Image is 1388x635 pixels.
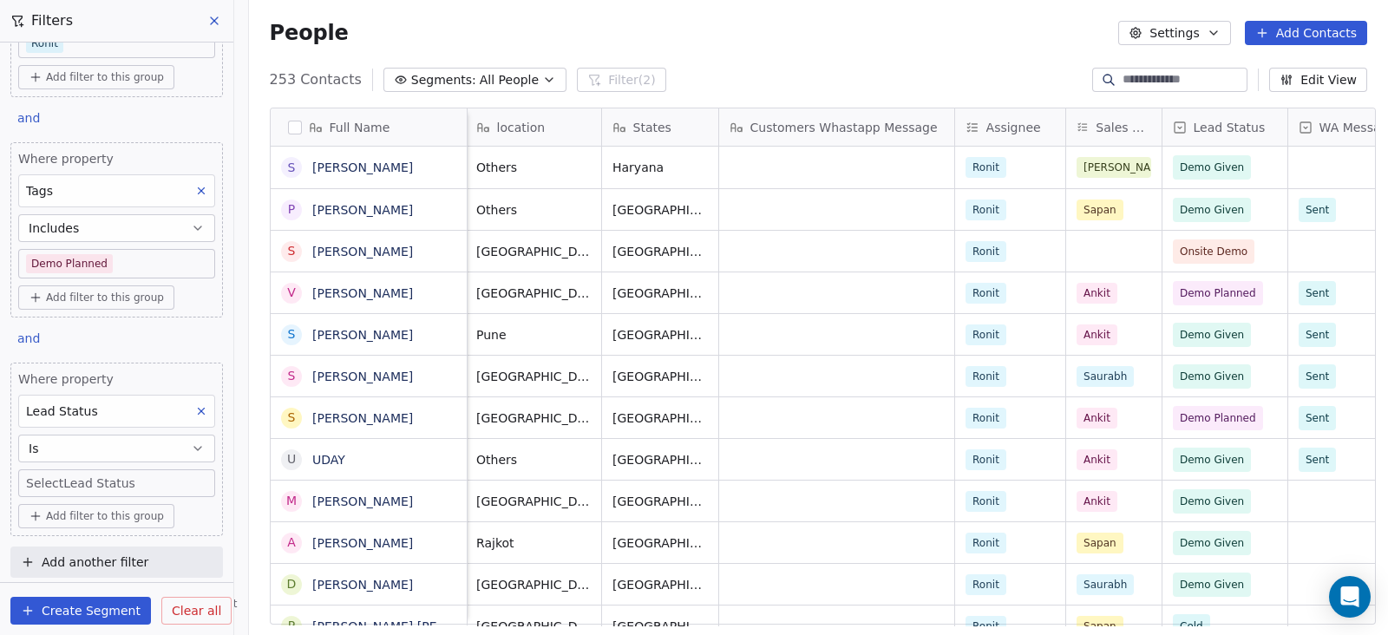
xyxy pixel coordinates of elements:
[270,69,362,90] span: 253 Contacts
[1180,368,1244,385] span: Demo Given
[480,71,539,89] span: All People
[612,618,708,635] span: [GEOGRAPHIC_DATA]
[1180,451,1244,468] span: Demo Given
[476,534,591,552] span: Rajkot
[287,617,294,635] div: P
[1306,201,1329,219] span: Sent
[966,533,1006,553] span: Ronit
[287,242,295,260] div: S
[602,108,718,146] div: States
[312,203,413,217] a: [PERSON_NAME]
[966,408,1006,429] span: Ronit
[1180,159,1244,176] span: Demo Given
[476,159,591,176] span: Others
[612,285,708,302] span: [GEOGRAPHIC_DATA]
[1269,68,1367,92] button: Edit View
[1180,493,1244,510] span: Demo Given
[1162,108,1287,146] div: Lead Status
[966,157,1006,178] span: Ronit
[955,108,1065,146] div: Assignee
[1306,368,1329,385] span: Sent
[312,328,413,342] a: [PERSON_NAME]
[577,68,666,92] button: Filter(2)
[286,575,296,593] div: D
[476,409,591,427] span: [GEOGRAPHIC_DATA]
[286,492,297,510] div: M
[476,451,591,468] span: Others
[633,119,671,136] span: States
[312,370,413,383] a: [PERSON_NAME]
[612,409,708,427] span: [GEOGRAPHIC_DATA]
[1077,533,1123,553] span: Sapan
[312,494,413,508] a: [PERSON_NAME]
[966,283,1006,304] span: Ronit
[1180,409,1256,427] span: Demo Planned
[966,574,1006,595] span: Ronit
[1180,534,1244,552] span: Demo Given
[287,325,295,344] div: S
[476,618,591,635] span: [GEOGRAPHIC_DATA]
[719,108,954,146] div: Customers Whastapp Message
[612,159,708,176] span: Haryana
[1077,449,1117,470] span: Ankit
[1077,366,1134,387] span: Saurabh
[1077,408,1117,429] span: Ankit
[1306,409,1329,427] span: Sent
[1306,451,1329,468] span: Sent
[287,159,295,177] div: S
[330,119,390,136] span: Full Name
[1077,283,1117,304] span: Ankit
[1077,324,1117,345] span: Ankit
[411,71,476,89] span: Segments:
[312,286,413,300] a: [PERSON_NAME]
[157,597,237,611] span: Help & Support
[286,450,295,468] div: U
[1180,201,1244,219] span: Demo Given
[312,453,345,467] a: UDAY
[271,108,467,146] div: Full Name
[476,326,591,344] span: Pune
[612,576,708,593] span: [GEOGRAPHIC_DATA]
[966,200,1006,220] span: Ronit
[312,411,413,425] a: [PERSON_NAME]
[497,119,546,136] span: location
[476,576,591,593] span: [GEOGRAPHIC_DATA]
[1066,108,1162,146] div: Sales Rep
[966,241,1006,262] span: Ronit
[1077,200,1123,220] span: Sapan
[1180,326,1244,344] span: Demo Given
[312,536,413,550] a: [PERSON_NAME]
[966,491,1006,512] span: Ronit
[140,597,237,611] a: Help & Support
[1077,574,1134,595] span: Saurabh
[287,534,296,552] div: A
[312,619,518,633] a: [PERSON_NAME] [PERSON_NAME]
[1077,491,1117,512] span: Ankit
[1245,21,1367,45] button: Add Contacts
[1180,618,1203,635] span: Cold
[287,367,295,385] div: S
[287,284,296,302] div: V
[612,451,708,468] span: [GEOGRAPHIC_DATA]
[312,160,413,174] a: [PERSON_NAME]
[476,285,591,302] span: [GEOGRAPHIC_DATA]
[612,534,708,552] span: [GEOGRAPHIC_DATA]
[750,119,938,136] span: Customers Whastapp Message
[271,147,468,625] div: grid
[476,493,591,510] span: [GEOGRAPHIC_DATA]
[612,493,708,510] span: [GEOGRAPHIC_DATA]
[986,119,1041,136] span: Assignee
[1096,119,1150,136] span: Sales Rep
[1306,326,1329,344] span: Sent
[1077,157,1151,178] span: [PERSON_NAME]
[1306,285,1329,302] span: Sent
[466,108,601,146] div: location
[476,201,591,219] span: Others
[476,368,591,385] span: [GEOGRAPHIC_DATA]
[287,409,295,427] div: s
[287,200,294,219] div: P
[1180,285,1256,302] span: Demo Planned
[312,578,413,592] a: [PERSON_NAME]
[612,368,708,385] span: [GEOGRAPHIC_DATA]
[612,326,708,344] span: [GEOGRAPHIC_DATA]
